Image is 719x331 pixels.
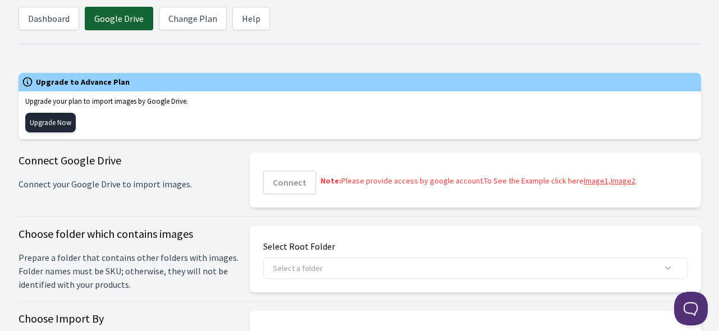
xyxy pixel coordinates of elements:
[19,311,239,327] h3: Choose Import By
[25,113,76,133] a: Upgrade Now
[584,176,608,186] a: Image1
[19,226,239,242] h3: Choose folder which contains images
[232,7,270,30] a: Help
[159,7,227,30] a: Change Plan
[263,175,688,187] p: Please provide access by google account.
[263,258,688,279] button: Select a folder
[674,292,708,325] iframe: Toggle Customer Support
[484,176,635,186] span: To See the Example click here ,
[19,251,239,291] span: Prepare a folder that contains other folders with images. Folder names must be SKU; otherwise, th...
[19,153,239,168] h3: Connect Google Drive
[19,177,239,191] span: Connect your Google Drive to import images.
[263,171,316,194] button: Connect
[19,7,79,30] a: Dashboard
[611,176,635,186] a: Image2
[320,176,341,186] b: Note:
[85,7,153,30] a: Google Drive
[263,240,688,253] p: Select Root Folder
[19,73,701,91] div: Upgrade to Advance Plan
[25,96,694,107] p: Upgrade your plan to import images by Google Drive.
